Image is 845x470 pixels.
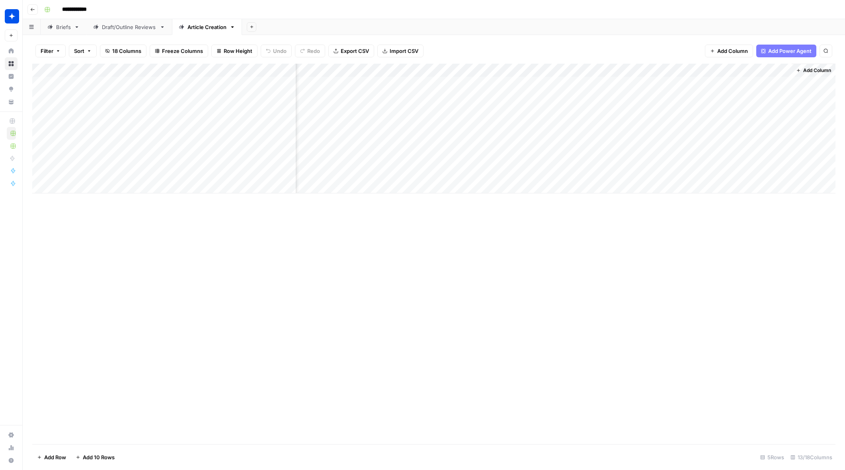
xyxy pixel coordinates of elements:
[717,47,748,55] span: Add Column
[41,19,86,35] a: Briefs
[71,451,119,464] button: Add 10 Rows
[5,96,18,108] a: Your Data
[5,6,18,26] button: Workspace: Wiz
[150,45,208,57] button: Freeze Columns
[705,45,753,57] button: Add Column
[35,45,66,57] button: Filter
[224,47,252,55] span: Row Height
[44,453,66,461] span: Add Row
[295,45,325,57] button: Redo
[5,429,18,441] a: Settings
[102,23,156,31] div: Draft/Outline Reviews
[32,451,71,464] button: Add Row
[69,45,97,57] button: Sort
[341,47,369,55] span: Export CSV
[787,451,835,464] div: 13/18 Columns
[41,47,53,55] span: Filter
[768,47,812,55] span: Add Power Agent
[162,47,203,55] span: Freeze Columns
[83,453,115,461] span: Add 10 Rows
[5,454,18,467] button: Help + Support
[756,45,816,57] button: Add Power Agent
[5,45,18,57] a: Home
[307,47,320,55] span: Redo
[112,47,141,55] span: 18 Columns
[328,45,374,57] button: Export CSV
[5,9,19,23] img: Wiz Logo
[377,45,423,57] button: Import CSV
[5,83,18,96] a: Opportunities
[390,47,418,55] span: Import CSV
[187,23,226,31] div: Article Creation
[74,47,84,55] span: Sort
[172,19,242,35] a: Article Creation
[5,70,18,83] a: Insights
[803,67,831,74] span: Add Column
[5,57,18,70] a: Browse
[273,47,287,55] span: Undo
[261,45,292,57] button: Undo
[793,65,834,76] button: Add Column
[5,441,18,454] a: Usage
[56,23,71,31] div: Briefs
[100,45,146,57] button: 18 Columns
[86,19,172,35] a: Draft/Outline Reviews
[757,451,787,464] div: 5 Rows
[211,45,258,57] button: Row Height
